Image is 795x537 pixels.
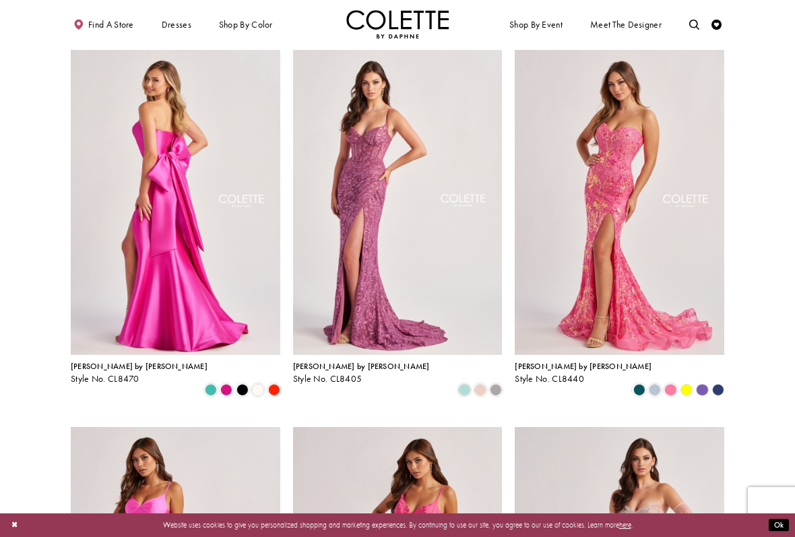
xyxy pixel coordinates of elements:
[515,373,584,385] span: Style No. CL8440
[633,384,645,396] i: Spruce
[236,384,249,396] i: Black
[71,373,139,385] span: Style No. CL8470
[664,384,676,396] i: Cotton Candy
[252,384,264,396] i: Diamond White
[769,519,789,532] button: Submit Dialog
[293,373,362,385] span: Style No. CL8405
[216,10,275,38] span: Shop by color
[346,10,449,38] a: Visit Home Page
[687,10,702,38] a: Toggle search
[590,20,662,30] span: Meet the designer
[162,20,191,30] span: Dresses
[619,520,631,530] a: here
[509,20,563,30] span: Shop By Event
[71,50,280,355] a: Visit Colette by Daphne Style No. CL8470 Page
[346,10,449,38] img: Colette by Daphne
[6,516,23,534] button: Close Dialog
[88,20,134,30] span: Find a store
[293,362,430,384] div: Colette by Daphne Style No. CL8405
[71,362,208,384] div: Colette by Daphne Style No. CL8470
[458,384,470,396] i: Sea Glass
[219,20,273,30] span: Shop by color
[73,518,722,532] p: Website uses cookies to give you personalized shopping and marketing experiences. By continuing t...
[515,361,651,372] span: [PERSON_NAME] by [PERSON_NAME]
[712,384,724,396] i: Navy Blue
[515,50,724,355] a: Visit Colette by Daphne Style No. CL8440 Page
[680,384,693,396] i: Yellow
[71,361,208,372] span: [PERSON_NAME] by [PERSON_NAME]
[515,362,651,384] div: Colette by Daphne Style No. CL8440
[490,384,502,396] i: Smoke
[507,10,565,38] span: Shop By Event
[220,384,232,396] i: Fuchsia
[159,10,194,38] span: Dresses
[587,10,664,38] a: Meet the designer
[709,10,724,38] a: Check Wishlist
[696,384,708,396] i: Violet
[71,10,136,38] a: Find a store
[205,384,217,396] i: Turquoise
[293,50,503,355] a: Visit Colette by Daphne Style No. CL8405 Page
[474,384,486,396] i: Rose
[649,384,661,396] i: Ice Blue
[293,361,430,372] span: [PERSON_NAME] by [PERSON_NAME]
[268,384,280,396] i: Scarlet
